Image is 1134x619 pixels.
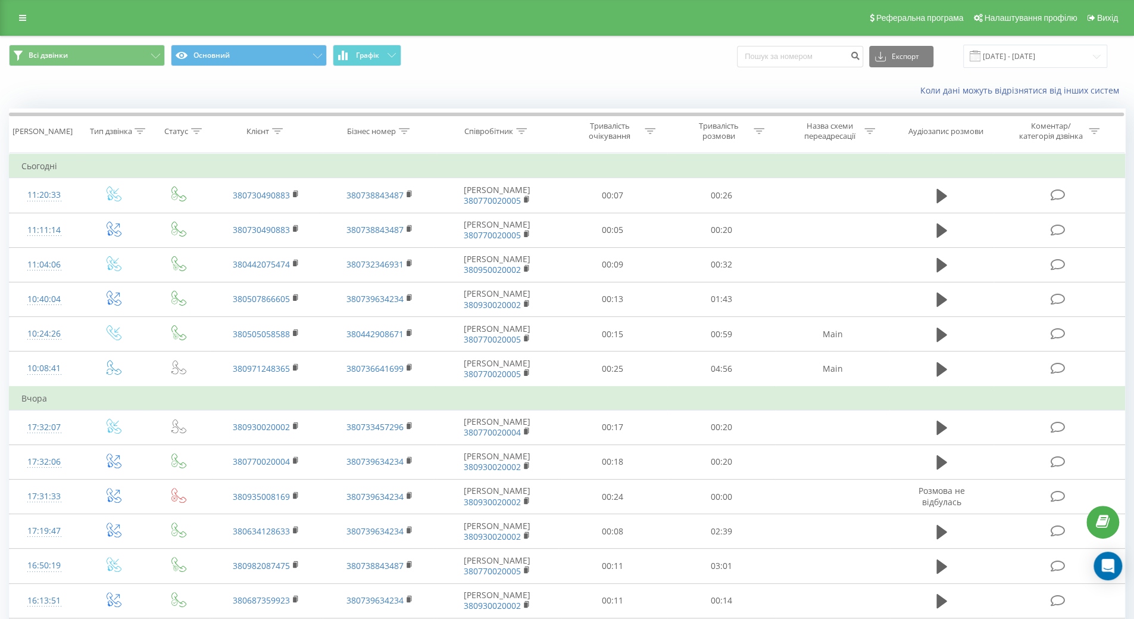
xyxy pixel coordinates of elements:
a: 380730490883 [233,189,290,201]
td: 00:32 [667,247,776,282]
span: Розмова не відбулась [919,485,965,507]
a: 380739634234 [346,595,404,606]
td: Сьогодні [10,154,1125,178]
td: 02:39 [667,514,776,549]
div: Тривалість розмови [687,121,751,141]
td: 00:07 [558,178,667,213]
td: [PERSON_NAME] [436,549,558,583]
div: [PERSON_NAME] [13,126,73,136]
span: Всі дзвінки [29,51,68,60]
a: Коли дані можуть відрізнятися вiд інших систем [920,85,1125,96]
div: Статус [164,126,188,136]
td: [PERSON_NAME] [436,352,558,387]
td: [PERSON_NAME] [436,480,558,514]
a: 380730490883 [233,224,290,235]
a: 380505058588 [233,328,290,340]
a: 380634128633 [233,525,290,537]
td: [PERSON_NAME] [436,178,558,213]
a: 380442075474 [233,259,290,270]
div: 11:04:06 [21,253,67,276]
a: 380770020004 [464,427,521,438]
td: 01:43 [667,282,776,316]
div: 17:32:06 [21,450,67,474]
div: Назва схеми переадресації [798,121,861,141]
div: 16:13:51 [21,589,67,612]
div: 17:19:47 [21,520,67,543]
button: Основний [171,45,327,66]
a: 380739634234 [346,525,404,537]
td: 00:08 [558,514,667,549]
td: 00:15 [558,317,667,352]
a: 380930020002 [464,461,521,472]
a: 380739634234 [346,456,404,467]
td: 00:18 [558,444,667,479]
div: 17:32:07 [21,416,67,439]
a: 380930020002 [464,496,521,508]
a: 380971248365 [233,363,290,374]
div: Бізнес номер [347,126,396,136]
a: 380935008169 [233,491,290,502]
td: 00:26 [667,178,776,213]
div: 11:11:14 [21,219,67,242]
td: 00:11 [558,583,667,618]
a: 380930020002 [464,531,521,542]
a: 380738843487 [346,189,404,201]
div: Коментар/категорія дзвінка [1016,121,1086,141]
a: 380739634234 [346,491,404,502]
td: 00:13 [558,282,667,316]
td: [PERSON_NAME] [436,282,558,316]
div: Аудіозапис розмови [908,126,983,136]
td: 00:09 [558,247,667,282]
div: 11:20:33 [21,183,67,207]
a: 380770020004 [233,456,290,467]
td: [PERSON_NAME] [436,583,558,618]
td: 00:24 [558,480,667,514]
a: 380736641699 [346,363,404,374]
td: [PERSON_NAME] [436,410,558,444]
td: 00:20 [667,410,776,444]
div: 10:08:41 [21,357,67,380]
a: 380738843487 [346,560,404,571]
td: 00:14 [667,583,776,618]
div: 16:50:19 [21,554,67,577]
a: 380950020002 [464,264,521,275]
input: Пошук за номером [737,46,863,67]
div: 17:31:33 [21,485,67,508]
td: [PERSON_NAME] [436,514,558,549]
div: Клієнт [246,126,269,136]
div: Open Intercom Messenger [1094,552,1122,580]
a: 380930020002 [464,600,521,611]
td: Main [776,352,889,387]
td: 03:01 [667,549,776,583]
td: 00:00 [667,480,776,514]
a: 380732346931 [346,259,404,270]
td: [PERSON_NAME] [436,444,558,479]
button: Експорт [869,46,933,67]
a: 380733457296 [346,421,404,433]
a: 380507866605 [233,293,290,304]
span: Вихід [1097,13,1118,23]
td: [PERSON_NAME] [436,213,558,247]
td: Вчора [10,387,1125,410]
button: Графік [333,45,401,66]
td: [PERSON_NAME] [436,317,558,352]
span: Реферальна програма [876,13,964,23]
a: 380930020002 [464,299,521,310]
td: 00:20 [667,444,776,479]
div: 10:24:26 [21,322,67,346]
td: Main [776,317,889,352]
td: 00:25 [558,352,667,387]
span: Графік [356,51,379,60]
td: 00:59 [667,317,776,352]
a: 380982087475 [233,560,290,571]
a: 380930020002 [233,421,290,433]
a: 380442908671 [346,328,404,340]
td: [PERSON_NAME] [436,247,558,282]
a: 380738843487 [346,224,404,235]
a: 380770020005 [464,565,521,577]
td: 04:56 [667,352,776,387]
div: Тривалість очікування [578,121,642,141]
td: 00:05 [558,213,667,247]
a: 380687359923 [233,595,290,606]
td: 00:20 [667,213,776,247]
